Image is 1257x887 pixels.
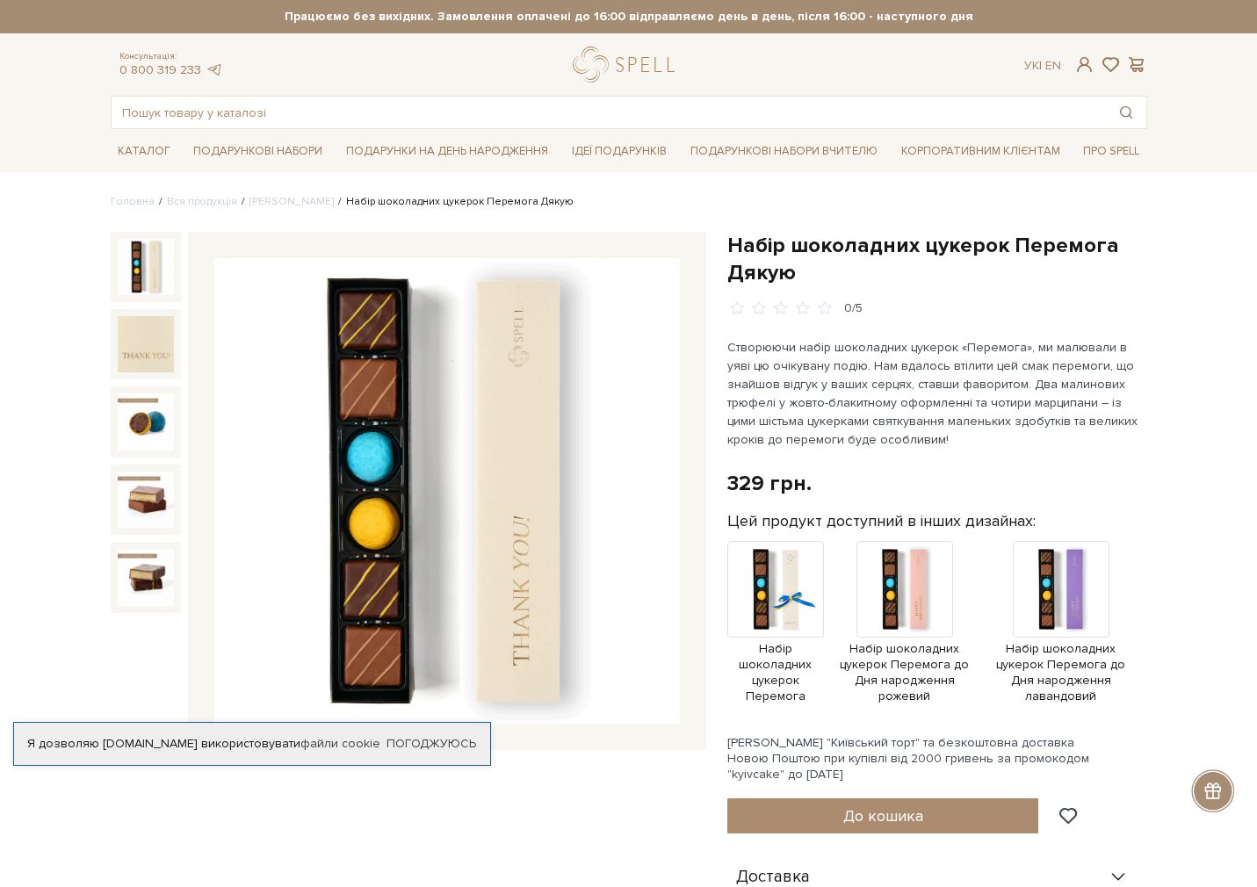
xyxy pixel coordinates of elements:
a: Ідеї подарунків [565,138,674,165]
img: Продукт [727,541,824,638]
a: Подарункові набори Вчителю [683,136,885,166]
img: Набір шоколадних цукерок Перемога Дякую [118,393,174,450]
h1: Набір шоколадних цукерок Перемога Дякую [727,232,1147,286]
strong: Працюємо без вихідних. Замовлення оплачені до 16:00 відправляємо день в день, після 16:00 - насту... [111,9,1147,25]
label: Цей продукт доступний в інших дизайнах: [727,511,1036,531]
a: [PERSON_NAME] [249,195,334,208]
a: файли cookie [300,736,380,751]
div: [PERSON_NAME] "Київський торт" та безкоштовна доставка Новою Поштою при купівлі від 2000 гривень ... [727,735,1147,783]
a: Головна [111,195,155,208]
img: Набір шоколадних цукерок Перемога Дякую [214,258,680,724]
input: Пошук товару у каталозі [112,97,1106,128]
span: Консультація: [119,51,223,62]
a: Набір шоколадних цукерок Перемога до Дня народження лавандовий [986,581,1137,704]
a: Набір шоколадних цукерок Перемога до Дня народження рожевий [833,581,977,704]
span: Доставка [736,869,810,885]
a: 0 800 319 233 [119,62,201,77]
span: Набір шоколадних цукерок Перемога до Дня народження лавандовий [986,641,1137,705]
button: Пошук товару у каталозі [1106,97,1146,128]
img: Набір шоколадних цукерок Перемога Дякую [118,549,174,605]
a: logo [573,47,683,83]
img: Набір шоколадних цукерок Перемога Дякую [118,239,174,295]
a: Набір шоколадних цукерок Перемога [727,581,824,704]
a: telegram [206,62,223,77]
div: Ук [1024,58,1061,74]
img: Продукт [856,541,953,638]
a: Корпоративним клієнтам [894,138,1067,165]
span: Набір шоколадних цукерок Перемога [727,641,824,705]
div: 0/5 [844,300,863,317]
a: En [1045,58,1061,73]
a: Каталог [111,138,177,165]
img: Набір шоколадних цукерок Перемога Дякую [118,472,174,528]
div: 329 грн. [727,470,812,497]
span: До кошика [843,806,923,826]
span: Набір шоколадних цукерок Перемога до Дня народження рожевий [833,641,977,705]
img: Продукт [1013,541,1109,638]
div: Я дозволяю [DOMAIN_NAME] використовувати [14,736,490,752]
span: | [1039,58,1042,73]
img: Набір шоколадних цукерок Перемога Дякую [118,316,174,372]
p: Створюючи набір шоколадних цукерок «Перемога», ми малювали в уяві цю очікувану подію. Нам вдалось... [727,338,1139,449]
button: До кошика [727,798,1039,833]
a: Подарунки на День народження [339,138,555,165]
li: Набір шоколадних цукерок Перемога Дякую [334,194,574,210]
a: Подарункові набори [186,138,329,165]
a: Погоджуюсь [386,736,476,752]
a: Вся продукція [167,195,237,208]
a: Про Spell [1076,138,1146,165]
